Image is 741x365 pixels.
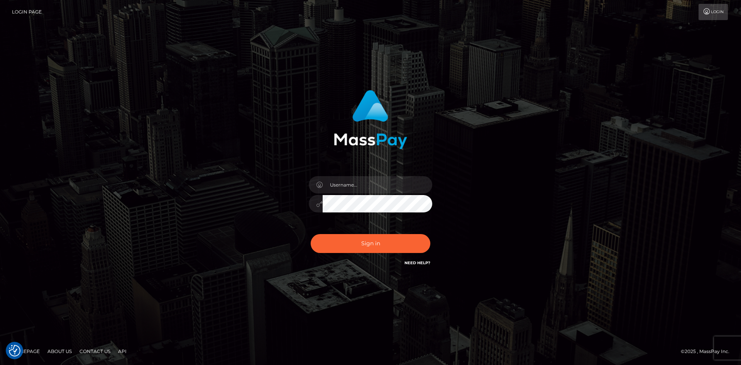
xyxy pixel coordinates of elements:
[76,345,113,357] a: Contact Us
[681,347,735,356] div: © 2025 , MassPay Inc.
[334,90,407,149] img: MassPay Login
[9,345,20,357] img: Revisit consent button
[311,234,430,253] button: Sign in
[8,345,43,357] a: Homepage
[115,345,130,357] a: API
[9,345,20,357] button: Consent Preferences
[699,4,728,20] a: Login
[12,4,42,20] a: Login Page
[44,345,75,357] a: About Us
[323,176,432,194] input: Username...
[404,260,430,265] a: Need Help?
